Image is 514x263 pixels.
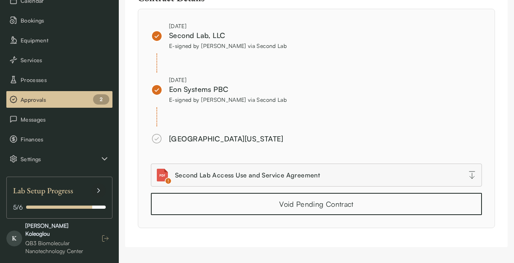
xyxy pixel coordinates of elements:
span: 5 / 6 [13,202,23,212]
div: [GEOGRAPHIC_DATA][US_STATE] [169,133,283,144]
div: Settings sub items [6,151,112,167]
div: [DATE] [169,76,287,84]
img: approved [151,133,163,145]
img: Check icon for pdf [165,177,172,185]
span: Settings [21,155,100,163]
span: E-signed by [PERSON_NAME] via Second Lab [169,42,287,49]
img: pending_uni_more_info [151,84,163,96]
button: Processes [6,71,112,88]
button: Void Pending Contract [151,193,482,215]
button: Approvals [6,91,112,108]
span: Approvals [21,95,109,104]
div: Eon Systems PBC [169,84,287,95]
div: 2 [93,94,109,105]
img: pending_uni_more_info [151,30,163,42]
button: Settings [6,151,112,167]
div: [DATE] [169,22,287,30]
span: Equipment [21,36,109,44]
span: K [6,231,22,246]
button: Messages [6,111,112,128]
div: Second Lab Access Use and Service Agreement [175,170,320,180]
button: Log out [98,231,112,246]
span: Processes [21,76,109,84]
span: Finances [21,135,109,143]
button: Bookings [6,12,112,29]
button: Equipment [6,32,112,48]
span: Messages [21,115,109,124]
span: Lab Setup Progress [13,183,73,198]
button: Finances [6,131,112,147]
div: Second Lab, LLC [169,30,287,41]
button: Services [6,51,112,68]
span: Services [21,56,109,64]
div: QB3 Biomolecular Nanotechnology Center [25,239,90,255]
span: Bookings [21,16,109,25]
a: Attachment icon for pdfCheck icon for pdfSecond Lab Access Use and Service Agreement [151,164,482,187]
img: Attachment icon for pdf [156,169,169,181]
div: [PERSON_NAME] Koleoglou [25,222,90,238]
span: E-signed by [PERSON_NAME] via Second Lab [169,96,287,103]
